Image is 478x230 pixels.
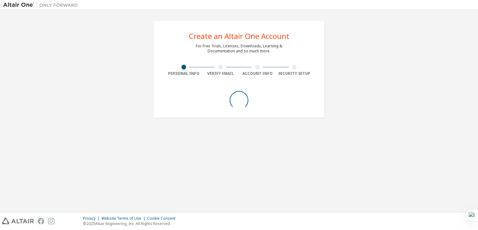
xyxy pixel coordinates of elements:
div: Create an Altair One Account [189,32,289,40]
div: For Free Trials, Licenses, Downloads, Learning & Documentation and so much more. [196,44,282,54]
p: © 2025 Altair Engineering, Inc. All Rights Reserved. [83,221,179,226]
img: instagram.svg [48,218,54,224]
div: Verify Email [202,71,239,76]
div: Security Setup [276,71,313,76]
img: altair_logo.svg [2,218,34,224]
div: Personal Info [165,71,202,76]
img: Altair One [3,2,81,8]
div: Privacy [83,216,101,221]
div: Website Terms of Use [101,216,147,221]
div: Cookie Consent [147,216,179,221]
img: facebook.svg [38,218,44,224]
div: Account Info [239,71,276,76]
